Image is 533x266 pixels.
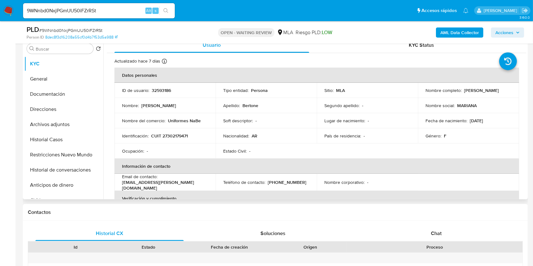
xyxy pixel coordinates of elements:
[24,56,103,71] button: KYC
[470,118,483,124] p: [DATE]
[24,193,103,208] button: CVU
[24,162,103,178] button: Historial de conversaciones
[122,179,205,191] p: [EMAIL_ADDRESS][PERSON_NAME][DOMAIN_NAME]
[24,87,103,102] button: Documentación
[249,148,250,154] p: -
[114,191,519,206] th: Verificación y cumplimiento
[324,88,334,93] p: Sitio :
[24,132,103,147] button: Historial Casos
[223,133,249,139] p: Nacionalidad :
[426,133,441,139] p: Género :
[336,88,345,93] p: MLA
[122,88,149,93] p: ID de usuario :
[223,103,240,108] p: Apellido :
[39,27,102,33] span: # 9WNnbd0NxjPGmUU50iFZrRSt
[324,179,365,185] p: Nombre corporativo :
[522,7,528,14] a: Salir
[24,102,103,117] button: Direcciones
[260,230,285,237] span: Soluciones
[24,71,103,87] button: General
[122,174,157,179] p: Email de contacto :
[36,46,91,52] input: Buscar
[431,230,442,237] span: Chat
[23,7,175,15] input: Buscar usuario o caso...
[268,179,306,185] p: [PHONE_NUMBER]
[168,118,201,124] p: Uniformes NaBe
[223,88,248,93] p: Tipo entidad :
[436,27,483,38] button: AML Data Collector
[444,133,446,139] p: F
[364,133,365,139] p: -
[519,15,530,20] span: 3.160.0
[426,88,462,93] p: Nombre completo :
[242,103,258,108] p: Bertone
[29,46,34,51] button: Buscar
[96,230,123,237] span: Historial CX
[189,244,269,250] div: Fecha de creación
[426,118,467,124] p: Fecha de nacimiento :
[122,133,149,139] p: Identificación :
[351,244,518,250] div: Proceso
[28,209,523,215] h1: Contactos
[409,41,434,49] span: KYC Status
[27,34,44,40] b: Person ID
[122,118,165,124] p: Nombre del comercio :
[114,68,519,83] th: Datos personales
[44,244,108,250] div: Id
[324,103,359,108] p: Segundo apellido :
[223,118,253,124] p: Soft descriptor :
[159,6,172,15] button: search-icon
[426,103,455,108] p: Nombre social :
[24,178,103,193] button: Anticipos de dinero
[223,179,265,185] p: Teléfono de contacto :
[367,179,368,185] p: -
[146,8,151,14] span: Alt
[322,29,332,36] span: LOW
[122,103,139,108] p: Nombre :
[255,118,257,124] p: -
[421,7,457,14] span: Accesos rápidos
[251,88,268,93] p: Persona
[114,58,160,64] p: Actualizado hace 7 días
[464,88,499,93] p: [PERSON_NAME]
[457,103,477,108] p: MARIANA
[324,133,361,139] p: País de residencia :
[218,28,274,37] p: OPEN - WAITING REVIEW
[155,8,156,14] span: s
[117,244,181,250] div: Estado
[114,159,519,174] th: Información de contacto
[203,41,221,49] span: Usuario
[223,148,247,154] p: Estado Civil :
[495,27,513,38] span: Acciones
[463,8,469,13] a: Notificaciones
[277,29,293,36] div: MLA
[368,118,369,124] p: -
[147,148,148,154] p: -
[278,244,342,250] div: Origen
[296,29,332,36] span: Riesgo PLD:
[27,24,39,34] b: PLD
[122,148,144,154] p: Ocupación :
[24,147,103,162] button: Restricciones Nuevo Mundo
[491,27,524,38] button: Acciones
[151,133,188,139] p: CUIT 27302179471
[152,88,171,93] p: 32593186
[362,103,363,108] p: -
[252,133,257,139] p: AR
[96,46,101,53] button: Volver al orden por defecto
[45,34,118,40] a: 8dec8f3d16208a55cf0d4b7f53d5a988
[440,27,479,38] b: AML Data Collector
[324,118,365,124] p: Lugar de nacimiento :
[24,117,103,132] button: Archivos adjuntos
[484,8,519,14] p: juanbautista.fernandez@mercadolibre.com
[141,103,176,108] p: [PERSON_NAME]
